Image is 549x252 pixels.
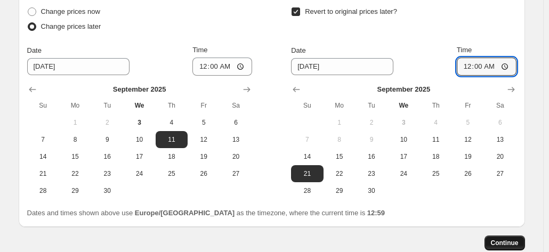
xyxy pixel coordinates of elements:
button: Tuesday September 9 2025 [356,131,387,148]
button: Monday September 15 2025 [59,148,91,165]
span: 3 [392,118,415,127]
span: Sa [488,101,512,110]
th: Monday [59,97,91,114]
span: Sa [224,101,247,110]
span: Date [291,46,305,54]
span: 21 [31,169,55,178]
span: 8 [328,135,351,144]
th: Thursday [156,97,188,114]
span: 28 [295,186,319,195]
button: Sunday September 7 2025 [291,131,323,148]
span: 11 [160,135,183,144]
button: Thursday September 4 2025 [156,114,188,131]
button: Monday September 15 2025 [324,148,356,165]
th: Tuesday [91,97,123,114]
span: 7 [295,135,319,144]
button: Friday September 26 2025 [188,165,220,182]
th: Thursday [419,97,451,114]
button: Sunday September 7 2025 [27,131,59,148]
span: 17 [392,152,415,161]
button: Thursday September 11 2025 [156,131,188,148]
th: Tuesday [356,97,387,114]
span: 28 [31,186,55,195]
button: Tuesday September 2 2025 [91,114,123,131]
button: Friday September 19 2025 [452,148,484,165]
button: Show next month, October 2025 [504,82,519,97]
span: 17 [127,152,151,161]
span: Su [31,101,55,110]
span: 26 [456,169,480,178]
th: Friday [188,97,220,114]
button: Tuesday September 30 2025 [91,182,123,199]
span: 23 [95,169,119,178]
span: 12 [456,135,480,144]
button: Friday September 12 2025 [452,131,484,148]
span: Tu [360,101,383,110]
span: 6 [224,118,247,127]
button: Monday September 1 2025 [59,114,91,131]
span: 24 [127,169,151,178]
span: 21 [295,169,319,178]
th: Sunday [27,97,59,114]
button: Monday September 1 2025 [324,114,356,131]
span: Continue [491,239,519,247]
button: Thursday September 4 2025 [419,114,451,131]
button: Tuesday September 23 2025 [356,165,387,182]
span: 30 [360,186,383,195]
span: Fr [192,101,215,110]
button: Thursday September 11 2025 [419,131,451,148]
span: 18 [424,152,447,161]
button: Wednesday September 10 2025 [387,131,419,148]
input: 12:00 [192,58,252,76]
span: 25 [160,169,183,178]
button: Monday September 8 2025 [59,131,91,148]
button: Tuesday September 9 2025 [91,131,123,148]
span: 15 [63,152,87,161]
button: Saturday September 20 2025 [220,148,252,165]
b: Europe/[GEOGRAPHIC_DATA] [135,209,235,217]
button: Today Wednesday September 3 2025 [387,114,419,131]
span: 19 [192,152,215,161]
span: Time [457,46,472,54]
span: 14 [31,152,55,161]
span: 20 [488,152,512,161]
button: Tuesday September 30 2025 [356,182,387,199]
span: 23 [360,169,383,178]
button: Sunday September 21 2025 [27,165,59,182]
button: Show next month, October 2025 [239,82,254,97]
button: Saturday September 6 2025 [220,114,252,131]
span: 6 [488,118,512,127]
button: Thursday September 18 2025 [156,148,188,165]
button: Monday September 8 2025 [324,131,356,148]
button: Continue [485,235,525,250]
th: Wednesday [123,97,155,114]
button: Thursday September 18 2025 [419,148,451,165]
button: Tuesday September 16 2025 [91,148,123,165]
span: Su [295,101,319,110]
span: We [392,101,415,110]
span: 16 [360,152,383,161]
span: 7 [31,135,55,144]
span: 24 [392,169,415,178]
input: 9/3/2025 [291,58,393,75]
input: 12:00 [457,58,516,76]
button: Friday September 26 2025 [452,165,484,182]
span: 1 [63,118,87,127]
button: Monday September 22 2025 [324,165,356,182]
button: Thursday September 25 2025 [156,165,188,182]
button: Friday September 5 2025 [188,114,220,131]
button: Sunday September 28 2025 [291,182,323,199]
span: 3 [127,118,151,127]
button: Thursday September 25 2025 [419,165,451,182]
span: 29 [63,186,87,195]
button: Wednesday September 24 2025 [123,165,155,182]
button: Saturday September 27 2025 [220,165,252,182]
th: Saturday [484,97,516,114]
th: Wednesday [387,97,419,114]
span: 22 [328,169,351,178]
span: Mo [63,101,87,110]
button: Saturday September 27 2025 [484,165,516,182]
button: Wednesday September 10 2025 [123,131,155,148]
span: Fr [456,101,480,110]
span: 1 [328,118,351,127]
